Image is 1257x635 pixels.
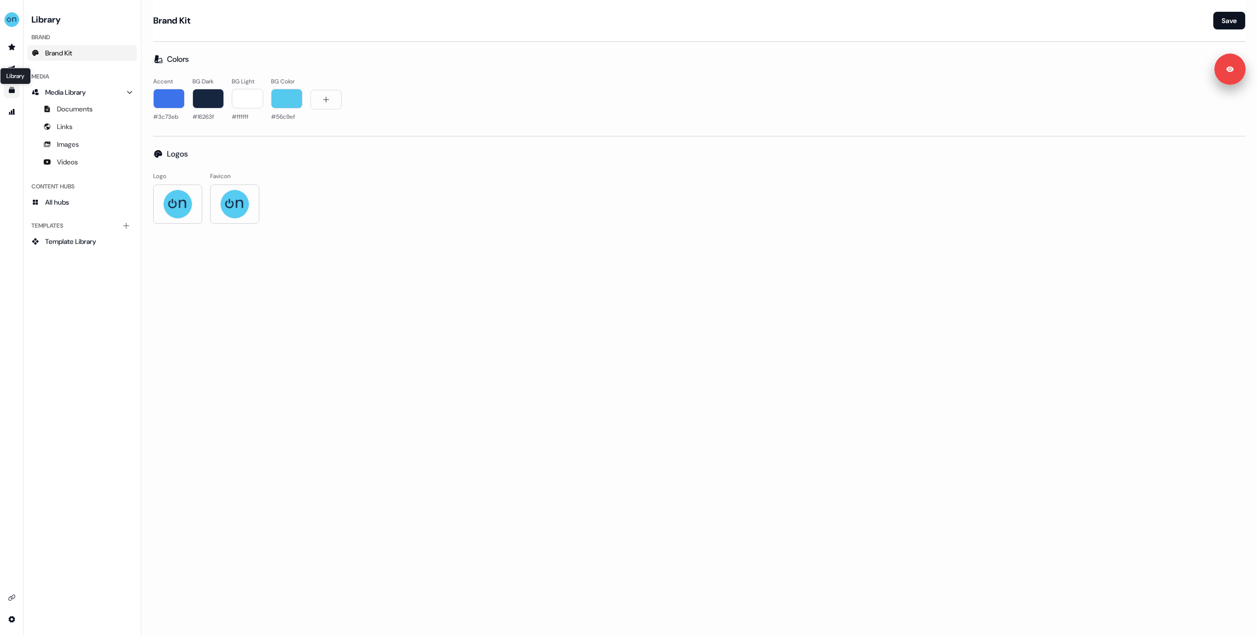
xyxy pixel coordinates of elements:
span: All hubs [45,197,69,207]
span: Accent [153,77,173,85]
span: #16263f [192,112,214,120]
a: Go to outbound experience [4,61,20,77]
a: Go to integrations [4,611,20,627]
span: BG Dark [192,77,214,85]
span: #56c9ef [271,112,295,120]
h1: Brand Kit [153,15,191,26]
button: BG Color#56c9ef [271,77,302,124]
div: Content Hubs [27,179,137,194]
button: BG Light#ffffff [232,77,263,124]
span: Brand Kit [45,48,72,58]
span: Documents [57,104,93,114]
button: BG Dark#16263f [192,77,224,124]
a: Videos [27,154,137,170]
h3: Library [27,12,137,26]
span: Videos [57,157,78,167]
a: Template Library [27,234,137,249]
span: Media Library [45,87,86,97]
div: Templates [27,218,137,234]
button: Save [1213,12,1245,29]
button: Accent#3c73eb [153,77,185,124]
span: Template Library [45,237,96,246]
a: Go to templates [4,82,20,98]
a: Documents [27,101,137,117]
div: Brand [27,29,137,45]
a: Images [27,136,137,152]
span: BG Light [232,77,254,85]
span: Images [57,139,79,149]
h2: Colors [167,53,189,65]
a: Links [27,119,137,134]
span: Favicon [210,172,231,181]
span: Links [57,122,73,132]
div: Media [27,69,137,84]
a: Media Library [27,84,137,100]
span: #3c73eb [153,112,178,120]
span: #ffffff [232,112,248,120]
a: All hubs [27,194,137,210]
a: Go to integrations [4,590,20,606]
a: Go to prospects [4,39,20,55]
a: Brand Kit [27,45,137,61]
span: Logo [153,172,166,181]
a: Go to attribution [4,104,20,120]
span: BG Color [271,77,295,85]
h2: Logos [167,148,188,160]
